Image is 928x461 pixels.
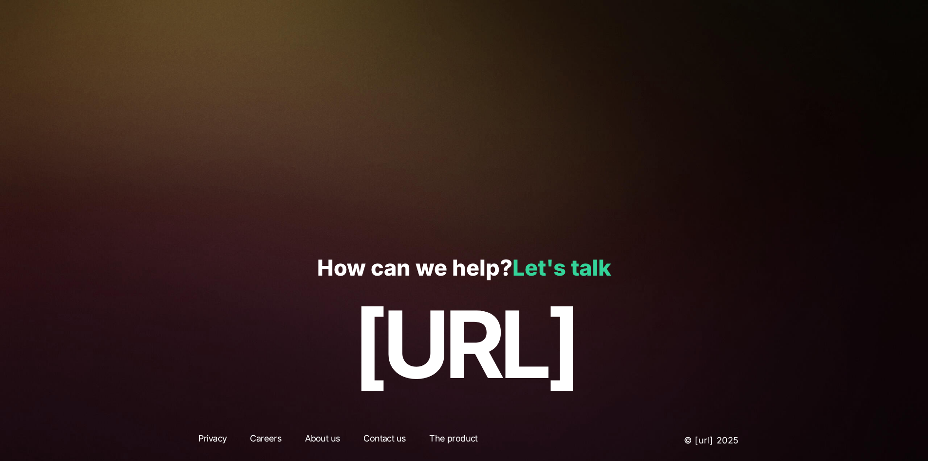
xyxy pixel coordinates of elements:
[120,41,152,49] span: Last Name
[189,432,236,449] a: Privacy
[241,432,290,449] a: Careers
[355,432,415,449] a: Contact us
[29,256,899,281] p: How can we help?
[512,254,611,281] a: Let's talk
[296,432,349,449] a: About us
[420,432,486,449] a: The product
[29,292,899,397] p: [URL]
[602,432,739,449] p: © [URL] 2025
